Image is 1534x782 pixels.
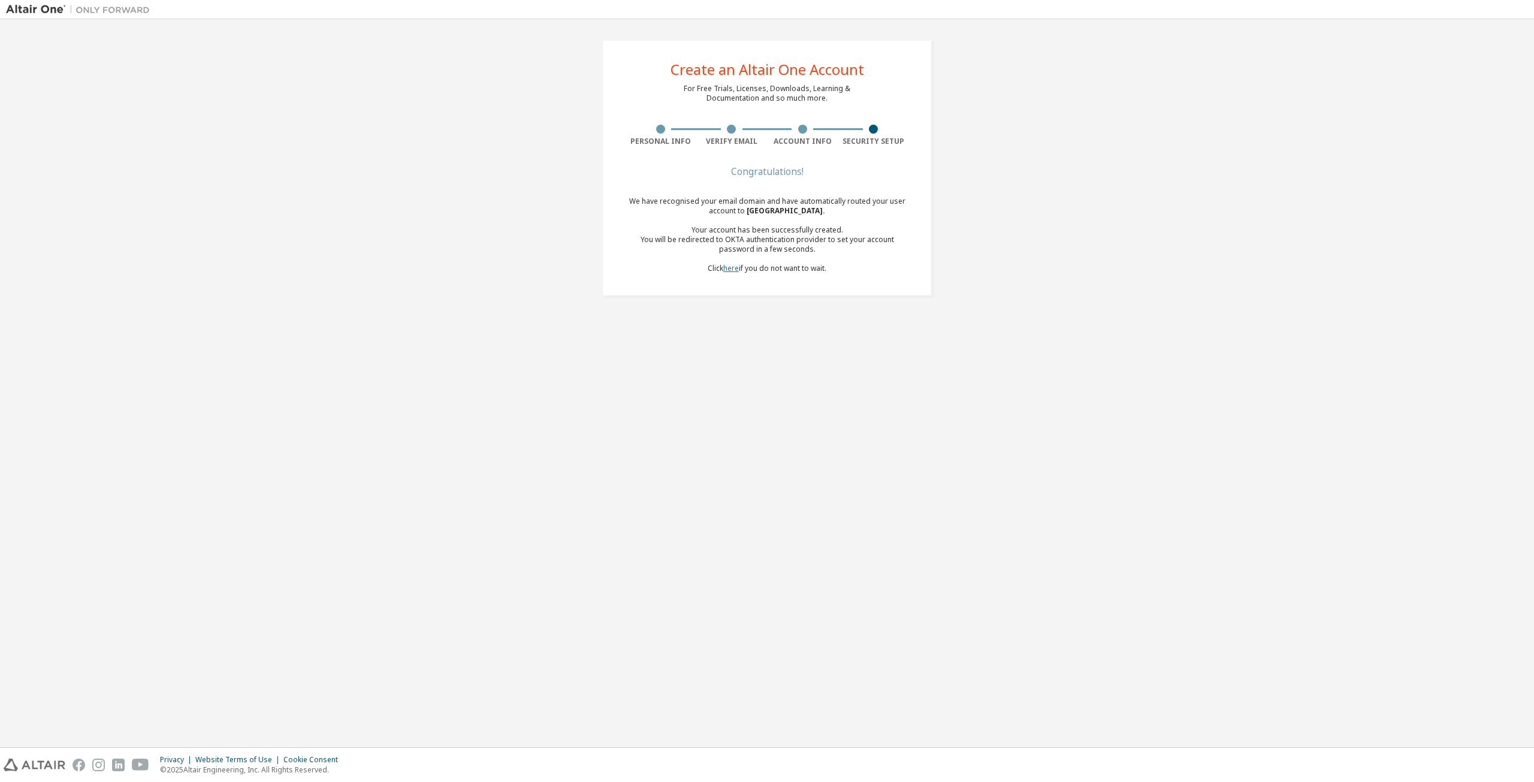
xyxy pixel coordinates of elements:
[767,137,838,146] div: Account Info
[195,755,283,765] div: Website Terms of Use
[625,225,909,235] div: Your account has been successfully created.
[625,137,696,146] div: Personal Info
[283,755,345,765] div: Cookie Consent
[625,235,909,254] div: You will be redirected to OKTA authentication provider to set your account password in a few seco...
[112,759,125,771] img: linkedin.svg
[4,759,65,771] img: altair_logo.svg
[747,206,825,216] span: [GEOGRAPHIC_DATA] .
[723,263,739,273] a: here
[160,765,345,775] p: © 2025 Altair Engineering, Inc. All Rights Reserved.
[684,84,850,103] div: For Free Trials, Licenses, Downloads, Learning & Documentation and so much more.
[73,759,85,771] img: facebook.svg
[6,4,156,16] img: Altair One
[92,759,105,771] img: instagram.svg
[838,137,910,146] div: Security Setup
[625,168,909,175] div: Congratulations!
[160,755,195,765] div: Privacy
[671,62,864,77] div: Create an Altair One Account
[132,759,149,771] img: youtube.svg
[625,197,909,273] div: We have recognised your email domain and have automatically routed your user account to Click if ...
[696,137,768,146] div: Verify Email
